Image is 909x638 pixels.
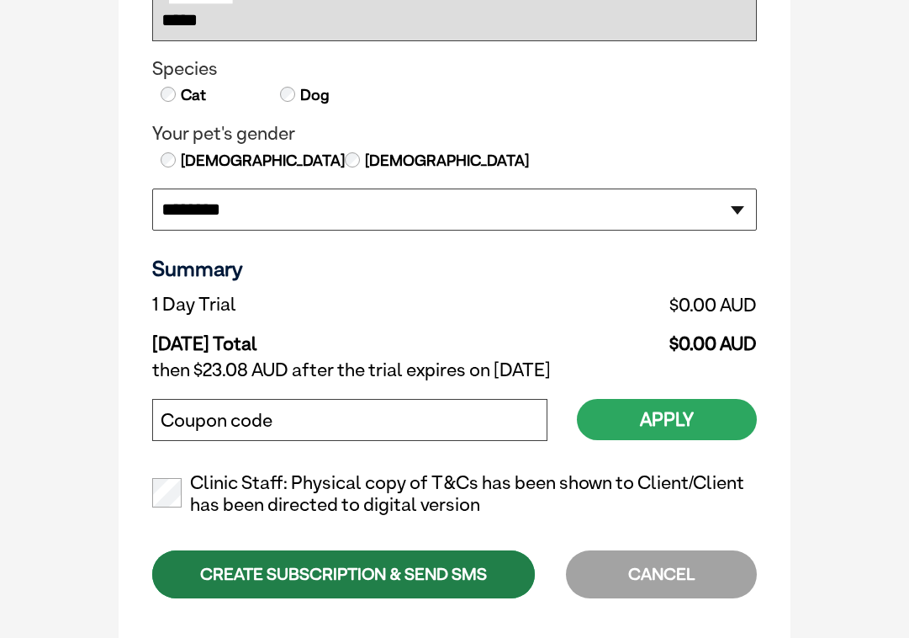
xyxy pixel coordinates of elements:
[566,550,757,598] div: CANCEL
[152,478,182,508] input: Clinic Staff: Physical copy of T&Cs has been shown to Client/Client has been directed to digital ...
[481,320,757,355] td: $0.00 AUD
[152,256,757,281] h3: Summary
[152,320,481,355] td: [DATE] Total
[152,355,757,385] td: then $23.08 AUD after the trial expires on [DATE]
[161,410,272,432] label: Coupon code
[152,472,757,516] label: Clinic Staff: Physical copy of T&Cs has been shown to Client/Client has been directed to digital ...
[152,58,757,80] legend: Species
[152,550,535,598] div: CREATE SUBSCRIPTION & SEND SMS
[152,290,481,320] td: 1 Day Trial
[481,290,757,320] td: $0.00 AUD
[577,399,757,440] button: Apply
[152,123,757,145] legend: Your pet's gender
